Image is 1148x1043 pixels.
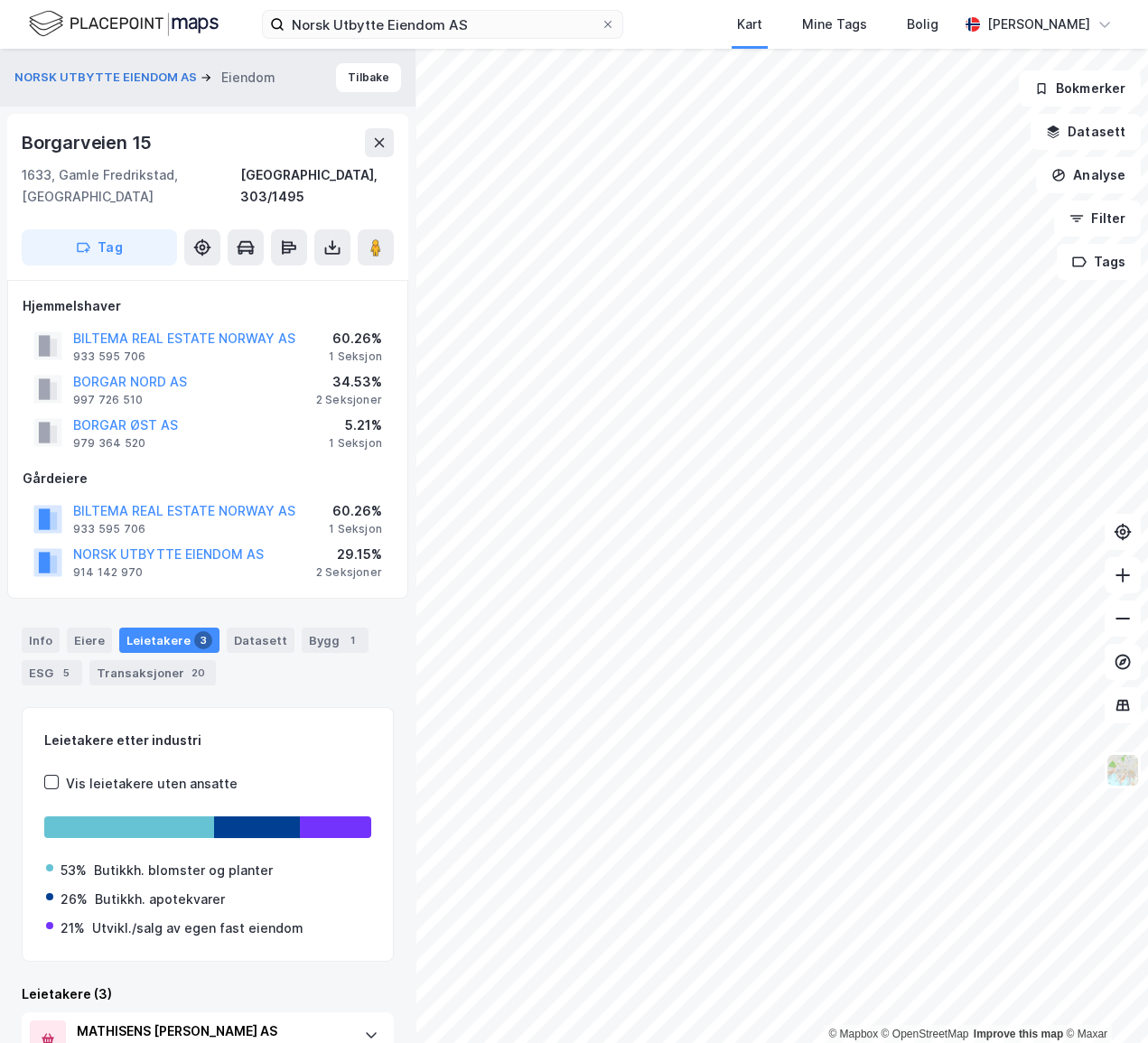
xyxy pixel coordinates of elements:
div: ESG [22,660,82,685]
button: Analyse [1036,157,1141,193]
img: Z [1106,753,1140,787]
button: Filter [1054,200,1141,237]
div: 5 [57,664,75,682]
div: Borgarveien 15 [22,128,155,157]
div: Butikkh. blomster og planter [94,860,273,881]
div: MATHISENS [PERSON_NAME] AS [77,1020,346,1042]
div: 1 [343,631,361,649]
div: Leietakere (3) [22,983,394,1005]
div: [GEOGRAPHIC_DATA], 303/1495 [240,164,394,208]
div: Hjemmelshaver [23,295,393,317]
div: Bygg [302,628,369,653]
div: 60.26% [329,328,382,349]
div: 933 595 706 [73,349,145,364]
button: Tags [1057,244,1141,280]
button: Bokmerker [1019,70,1141,107]
div: Leietakere etter industri [44,730,371,751]
div: 20 [188,664,209,682]
div: 1 Seksjon [329,522,382,536]
a: Mapbox [828,1028,878,1040]
div: Mine Tags [802,14,867,35]
div: 3 [194,631,212,649]
div: 29.15% [316,544,382,565]
div: 1633, Gamle Fredrikstad, [GEOGRAPHIC_DATA] [22,164,240,208]
button: Tag [22,229,177,265]
div: 914 142 970 [73,565,143,580]
a: Improve this map [974,1028,1063,1040]
div: Gårdeiere [23,468,393,489]
div: 5.21% [329,414,382,436]
div: 21% [61,917,85,939]
div: 60.26% [329,500,382,522]
div: Leietakere [119,628,219,653]
div: Info [22,628,60,653]
button: Tilbake [336,63,401,92]
img: logo.f888ab2527a4732fd821a326f86c7f29.svg [29,8,219,40]
div: Bolig [907,14,938,35]
div: Eiendom [221,67,275,88]
div: 933 595 706 [73,522,145,536]
div: 53% [61,860,87,881]
div: 979 364 520 [73,436,145,451]
iframe: Chat Widget [1058,956,1148,1043]
div: Datasett [227,628,294,653]
div: 997 726 510 [73,393,143,407]
a: OpenStreetMap [882,1028,969,1040]
button: NORSK UTBYTTE EIENDOM AS [14,69,201,87]
div: 34.53% [316,371,382,393]
button: Datasett [1031,114,1141,150]
div: [PERSON_NAME] [987,14,1090,35]
div: 2 Seksjoner [316,393,382,407]
div: Vis leietakere uten ansatte [66,773,238,795]
div: Kart [737,14,762,35]
div: Utvikl./salg av egen fast eiendom [92,917,303,939]
div: Eiere [67,628,112,653]
div: 2 Seksjoner [316,565,382,580]
input: Søk på adresse, matrikkel, gårdeiere, leietakere eller personer [285,11,601,38]
div: 1 Seksjon [329,349,382,364]
div: 26% [61,889,88,910]
div: Transaksjoner [89,660,216,685]
div: Butikkh. apotekvarer [95,889,225,910]
div: 1 Seksjon [329,436,382,451]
